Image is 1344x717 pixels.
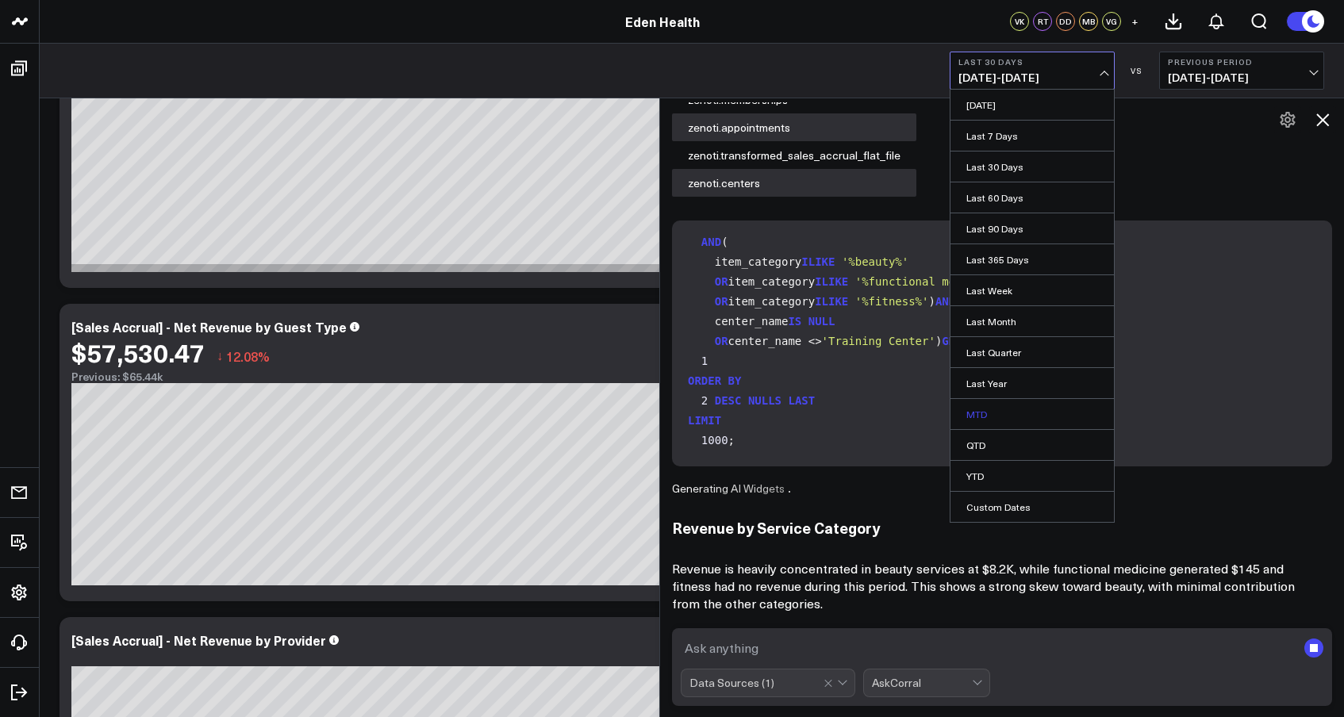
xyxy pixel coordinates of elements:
[950,90,1114,120] a: [DATE]
[688,414,721,427] span: LIMIT
[672,169,916,197] div: zenoti.centers
[71,318,347,335] div: [Sales Accrual] - Net Revenue by Guest Type
[1123,66,1151,75] div: VS
[1056,12,1075,31] div: DD
[689,677,774,689] div: Data Sources ( 1 )
[748,394,815,407] span: NULLS LAST
[950,52,1115,90] button: Last 30 Days[DATE]-[DATE]
[1168,57,1315,67] b: Previous Period
[950,461,1114,491] a: YTD
[950,244,1114,274] a: Last 365 Days
[715,295,728,308] span: OR
[672,482,801,495] div: Generating AI Widgets
[842,255,908,268] span: '%beauty%'
[958,57,1106,67] b: Last 30 Days
[71,338,205,366] div: $57,530.47
[822,335,935,347] span: 'Training Center'
[701,434,728,447] span: 1000
[715,394,742,407] span: DESC
[950,121,1114,151] a: Last 7 Days
[950,492,1114,522] a: Custom Dates
[950,368,1114,398] a: Last Year
[950,151,1114,182] a: Last 30 Days
[71,370,1111,383] div: Previous: $65.44k
[728,374,742,387] span: BY
[855,275,1009,288] span: '%functional medicine%'
[672,113,916,141] div: zenoti.appointments
[950,213,1114,243] a: Last 90 Days
[688,374,721,387] span: ORDER
[801,255,835,268] span: ILIKE
[1010,12,1029,31] div: VK
[935,295,955,308] span: AND
[1079,12,1098,31] div: MB
[815,295,848,308] span: ILIKE
[872,677,972,689] div: AskCorral
[672,560,1307,612] p: Revenue is heavily concentrated in beauty services at $8.2K, while functional medicine generated ...
[958,71,1106,84] span: [DATE] - [DATE]
[71,631,326,649] div: [Sales Accrual] - Net Revenue by Provider
[950,430,1114,460] a: QTD
[808,315,835,328] span: NULL
[1131,16,1139,27] span: +
[788,315,801,328] span: IS
[715,335,728,347] span: OR
[950,182,1114,213] a: Last 60 Days
[217,346,223,366] span: ↓
[625,13,700,30] a: Eden Health
[942,335,975,347] span: GROUP
[701,236,721,248] span: AND
[672,519,1307,536] h3: Revenue by Service Category
[950,275,1114,305] a: Last Week
[715,275,728,288] span: OR
[1102,12,1121,31] div: VG
[1168,71,1315,84] span: [DATE] - [DATE]
[950,306,1114,336] a: Last Month
[688,54,1323,451] code: item_category item_category item_category category, SUM(sales_exc_tax) total_revenue zenoti.trans...
[815,275,848,288] span: ILIKE
[1033,12,1052,31] div: RT
[1159,52,1324,90] button: Previous Period[DATE]-[DATE]
[701,355,708,367] span: 1
[950,337,1114,367] a: Last Quarter
[1125,12,1144,31] button: +
[950,399,1114,429] a: MTD
[672,141,916,169] div: zenoti.transformed_sales_accrual_flat_file
[855,295,929,308] span: '%fitness%'
[226,347,270,365] span: 12.08%
[701,394,708,407] span: 2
